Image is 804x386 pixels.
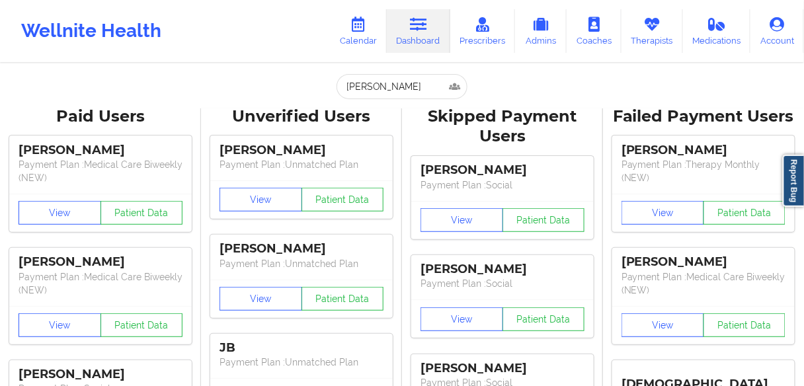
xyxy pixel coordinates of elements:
button: View [421,208,503,232]
div: Paid Users [9,106,192,127]
button: Patient Data [502,208,585,232]
button: Patient Data [100,201,183,225]
div: Failed Payment Users [612,106,795,127]
p: Payment Plan : Unmatched Plan [220,356,383,369]
div: [PERSON_NAME] [622,143,785,158]
button: View [421,307,503,331]
p: Payment Plan : Medical Care Biweekly (NEW) [19,270,182,297]
div: JB [220,340,383,356]
a: Medications [683,9,751,53]
a: Admins [515,9,567,53]
div: [PERSON_NAME] [19,254,182,270]
a: Account [750,9,804,53]
button: View [622,201,704,225]
div: Skipped Payment Users [411,106,594,147]
button: View [19,201,101,225]
button: Patient Data [301,188,384,212]
p: Payment Plan : Medical Care Biweekly (NEW) [622,270,785,297]
button: View [622,313,704,337]
p: Payment Plan : Unmatched Plan [220,257,383,270]
a: Coaches [567,9,622,53]
button: Patient Data [100,313,183,337]
button: Patient Data [703,201,786,225]
p: Payment Plan : Unmatched Plan [220,158,383,171]
div: [PERSON_NAME] [19,367,182,382]
div: Unverified Users [210,106,393,127]
a: Calendar [330,9,387,53]
p: Payment Plan : Social [421,277,584,290]
p: Payment Plan : Therapy Monthly (NEW) [622,158,785,184]
button: Patient Data [703,313,786,337]
p: Payment Plan : Medical Care Biweekly (NEW) [19,158,182,184]
a: Prescribers [450,9,516,53]
a: Report Bug [783,155,804,207]
a: Therapists [622,9,683,53]
div: [PERSON_NAME] [421,163,584,178]
div: [PERSON_NAME] [19,143,182,158]
button: View [220,287,302,311]
div: [PERSON_NAME] [622,254,785,270]
div: [PERSON_NAME] [421,262,584,277]
button: Patient Data [502,307,585,331]
div: [PERSON_NAME] [220,241,383,256]
button: View [19,313,101,337]
a: Dashboard [387,9,450,53]
div: [PERSON_NAME] [421,361,584,376]
p: Payment Plan : Social [421,178,584,192]
div: [PERSON_NAME] [220,143,383,158]
button: View [220,188,302,212]
button: Patient Data [301,287,384,311]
